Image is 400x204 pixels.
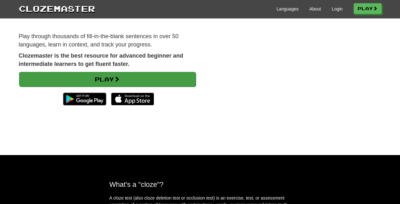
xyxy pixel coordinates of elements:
[19,53,183,67] strong: Clozemaster is the best resource for advanced beginner and intermediate learners to get fluent fa...
[19,3,95,14] a: Clozemaster
[332,6,342,12] a: Login
[277,6,298,12] a: Languages
[109,180,291,188] h2: What's a "cloze"?
[60,89,109,109] img: Get it on Google Play
[354,3,382,14] a: Play
[19,32,195,49] p: Play through thousands of fill-in-the-blank sentences in over 50 languages, learn in context, and...
[111,93,154,105] img: Download_on_the_App_Store_Badge_US-UK_135x40-25178aeef6eb6b83b96f5f2d004eda3bffbb37122de64afbaef7...
[309,6,321,12] a: About
[19,72,196,87] a: Play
